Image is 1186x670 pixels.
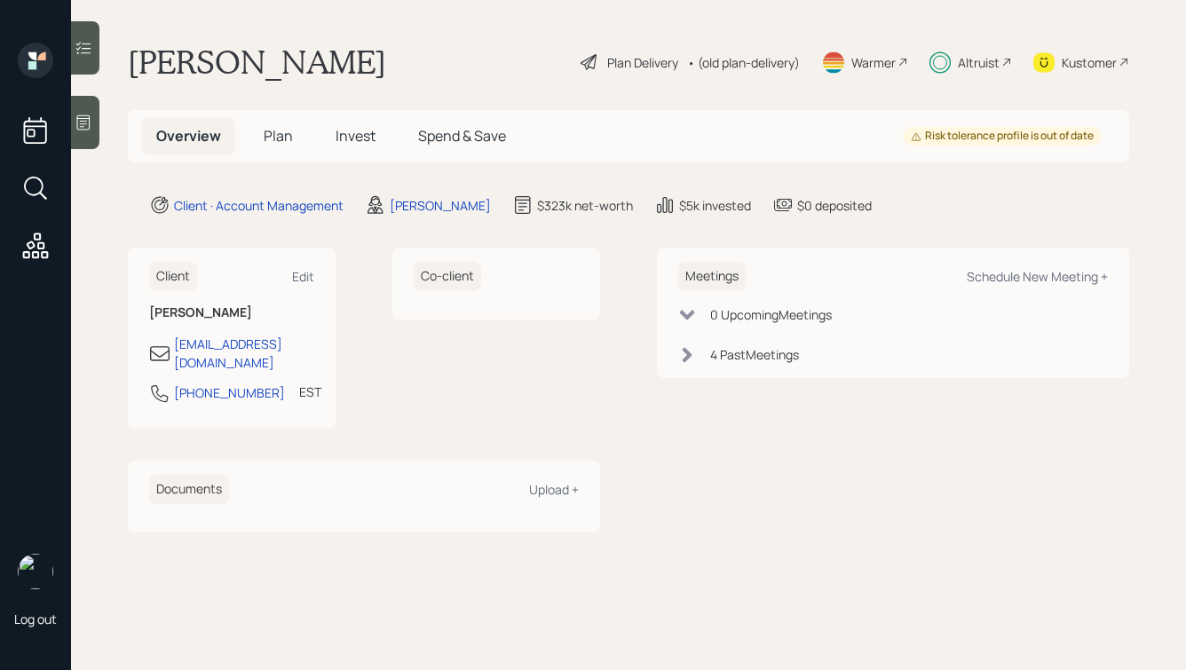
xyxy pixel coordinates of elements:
[1062,53,1117,72] div: Kustomer
[529,481,579,498] div: Upload +
[679,196,751,215] div: $5k invested
[418,126,506,146] span: Spend & Save
[958,53,1000,72] div: Altruist
[797,196,872,215] div: $0 deposited
[851,53,896,72] div: Warmer
[174,335,314,372] div: [EMAIL_ADDRESS][DOMAIN_NAME]
[607,53,678,72] div: Plan Delivery
[14,611,57,627] div: Log out
[911,129,1094,144] div: Risk tolerance profile is out of date
[687,53,800,72] div: • (old plan-delivery)
[264,126,293,146] span: Plan
[149,305,314,320] h6: [PERSON_NAME]
[299,382,321,401] div: EST
[174,196,344,215] div: Client · Account Management
[678,262,746,291] h6: Meetings
[336,126,376,146] span: Invest
[128,43,386,82] h1: [PERSON_NAME]
[710,305,832,324] div: 0 Upcoming Meeting s
[292,268,314,285] div: Edit
[710,345,799,364] div: 4 Past Meeting s
[967,268,1108,285] div: Schedule New Meeting +
[414,262,481,291] h6: Co-client
[174,383,285,402] div: [PHONE_NUMBER]
[18,554,53,589] img: hunter_neumayer.jpg
[390,196,491,215] div: [PERSON_NAME]
[156,126,221,146] span: Overview
[537,196,633,215] div: $323k net-worth
[149,262,197,291] h6: Client
[149,475,229,504] h6: Documents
